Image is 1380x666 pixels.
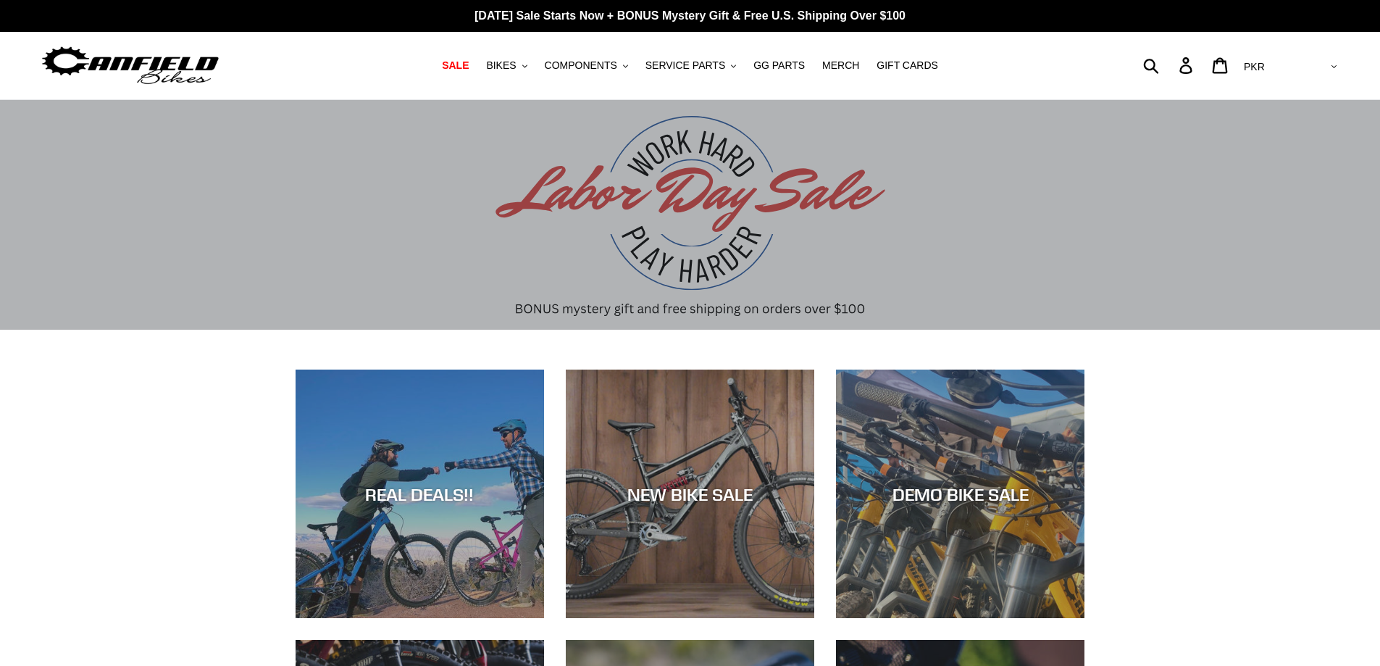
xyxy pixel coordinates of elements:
[822,59,859,72] span: MERCH
[566,370,814,618] a: NEW BIKE SALE
[638,56,743,75] button: SERVICE PARTS
[435,56,476,75] a: SALE
[746,56,812,75] a: GG PARTS
[545,59,617,72] span: COMPONENTS
[645,59,725,72] span: SERVICE PARTS
[869,56,945,75] a: GIFT CARDS
[877,59,938,72] span: GIFT CARDS
[296,370,544,618] a: REAL DEALS!!
[1151,49,1188,81] input: Search
[442,59,469,72] span: SALE
[40,43,221,88] img: Canfield Bikes
[753,59,805,72] span: GG PARTS
[296,483,544,504] div: REAL DEALS!!
[836,370,1084,618] a: DEMO BIKE SALE
[538,56,635,75] button: COMPONENTS
[479,56,534,75] button: BIKES
[486,59,516,72] span: BIKES
[836,483,1084,504] div: DEMO BIKE SALE
[566,483,814,504] div: NEW BIKE SALE
[815,56,866,75] a: MERCH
